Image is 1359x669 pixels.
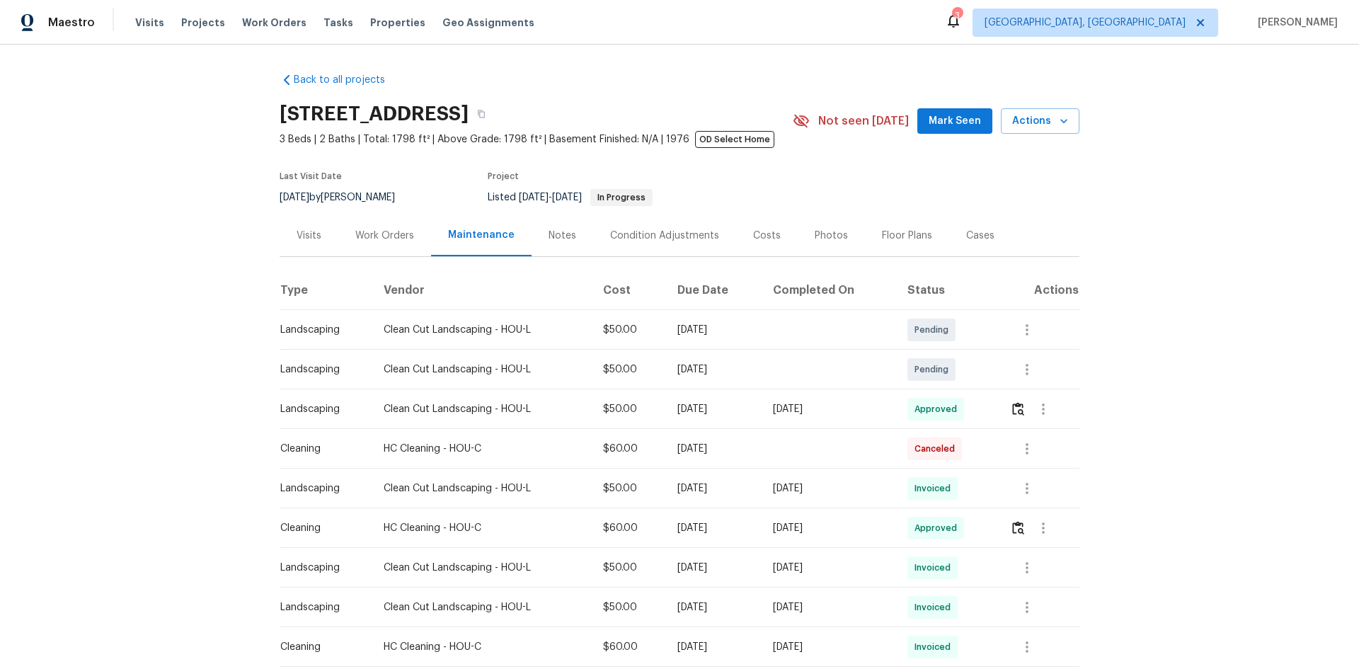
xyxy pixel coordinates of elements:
[592,193,651,202] span: In Progress
[603,402,655,416] div: $50.00
[280,189,412,206] div: by [PERSON_NAME]
[355,229,414,243] div: Work Orders
[603,600,655,614] div: $50.00
[592,270,666,310] th: Cost
[914,362,954,377] span: Pending
[773,561,885,575] div: [DATE]
[552,193,582,202] span: [DATE]
[280,172,342,181] span: Last Visit Date
[1012,521,1024,534] img: Review Icon
[773,481,885,496] div: [DATE]
[677,640,750,654] div: [DATE]
[773,521,885,535] div: [DATE]
[1012,402,1024,416] img: Review Icon
[914,640,956,654] span: Invoiced
[323,18,353,28] span: Tasks
[914,402,963,416] span: Approved
[280,132,793,147] span: 3 Beds | 2 Baths | Total: 1798 ft² | Above Grade: 1798 ft² | Basement Finished: N/A | 1976
[488,172,519,181] span: Project
[896,270,999,310] th: Status
[384,600,581,614] div: Clean Cut Landscaping - HOU-L
[280,193,309,202] span: [DATE]
[181,16,225,30] span: Projects
[603,481,655,496] div: $50.00
[753,229,781,243] div: Costs
[677,323,750,337] div: [DATE]
[280,323,361,337] div: Landscaping
[677,402,750,416] div: [DATE]
[603,442,655,456] div: $60.00
[882,229,932,243] div: Floor Plans
[280,521,361,535] div: Cleaning
[384,521,581,535] div: HC Cleaning - HOU-C
[985,16,1186,30] span: [GEOGRAPHIC_DATA], [GEOGRAPHIC_DATA]
[135,16,164,30] span: Visits
[448,228,515,242] div: Maintenance
[603,362,655,377] div: $50.00
[695,131,774,148] span: OD Select Home
[610,229,719,243] div: Condition Adjustments
[384,561,581,575] div: Clean Cut Landscaping - HOU-L
[603,323,655,337] div: $50.00
[914,600,956,614] span: Invoiced
[519,193,582,202] span: -
[280,561,361,575] div: Landscaping
[370,16,425,30] span: Properties
[929,113,981,130] span: Mark Seen
[384,362,581,377] div: Clean Cut Landscaping - HOU-L
[384,402,581,416] div: Clean Cut Landscaping - HOU-L
[297,229,321,243] div: Visits
[914,521,963,535] span: Approved
[677,481,750,496] div: [DATE]
[48,16,95,30] span: Maestro
[917,108,992,135] button: Mark Seen
[603,561,655,575] div: $50.00
[677,442,750,456] div: [DATE]
[1010,511,1026,545] button: Review Icon
[442,16,534,30] span: Geo Assignments
[280,442,361,456] div: Cleaning
[773,640,885,654] div: [DATE]
[280,362,361,377] div: Landscaping
[549,229,576,243] div: Notes
[773,402,885,416] div: [DATE]
[280,402,361,416] div: Landscaping
[677,362,750,377] div: [DATE]
[914,323,954,337] span: Pending
[384,442,581,456] div: HC Cleaning - HOU-C
[1252,16,1338,30] span: [PERSON_NAME]
[384,323,581,337] div: Clean Cut Landscaping - HOU-L
[384,481,581,496] div: Clean Cut Landscaping - HOU-L
[914,561,956,575] span: Invoiced
[952,8,962,23] div: 3
[999,270,1079,310] th: Actions
[280,107,469,121] h2: [STREET_ADDRESS]
[815,229,848,243] div: Photos
[280,481,361,496] div: Landscaping
[677,521,750,535] div: [DATE]
[280,640,361,654] div: Cleaning
[773,600,885,614] div: [DATE]
[966,229,994,243] div: Cases
[519,193,549,202] span: [DATE]
[603,521,655,535] div: $60.00
[384,640,581,654] div: HC Cleaning - HOU-C
[603,640,655,654] div: $60.00
[469,101,494,127] button: Copy Address
[372,270,592,310] th: Vendor
[818,114,909,128] span: Not seen [DATE]
[280,73,415,87] a: Back to all projects
[1010,392,1026,426] button: Review Icon
[677,561,750,575] div: [DATE]
[280,600,361,614] div: Landscaping
[1012,113,1068,130] span: Actions
[914,481,956,496] span: Invoiced
[677,600,750,614] div: [DATE]
[914,442,961,456] span: Canceled
[762,270,896,310] th: Completed On
[666,270,762,310] th: Due Date
[488,193,653,202] span: Listed
[280,270,372,310] th: Type
[1001,108,1079,135] button: Actions
[242,16,306,30] span: Work Orders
